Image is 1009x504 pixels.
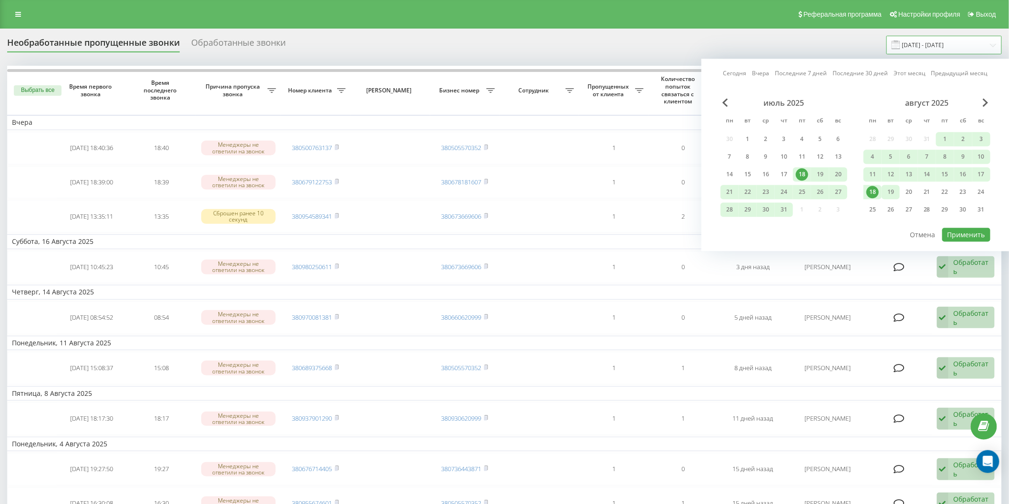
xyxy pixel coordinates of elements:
div: вс 10 авг. 2025 г. [972,150,990,164]
div: 5 [885,151,897,163]
a: 380673669606 [442,262,482,271]
a: Последние 7 дней [775,69,827,78]
td: 8 дней назад [718,352,788,384]
div: июль 2025 [721,98,847,108]
div: 3 [975,133,988,145]
div: 22 [939,186,951,198]
div: сб 12 июля 2025 г. [811,150,829,164]
td: 1 [649,403,718,435]
div: 31 [975,203,988,216]
div: 13 [832,151,844,163]
div: пн 28 июля 2025 г. [721,202,739,217]
div: 10 [975,151,988,163]
abbr: среда [902,114,916,129]
td: 1 [649,352,718,384]
div: чт 28 авг. 2025 г. [918,202,936,217]
div: 17 [975,168,988,181]
span: Next Month [983,98,988,107]
div: пн 21 июля 2025 г. [721,185,739,199]
div: вс 31 авг. 2025 г. [972,202,990,217]
td: 15 дней назад [718,453,788,485]
div: сб 30 авг. 2025 г. [954,202,972,217]
div: 11 [796,151,808,163]
span: Время последнего звонка [134,79,188,101]
td: 1 [579,352,649,384]
div: 8 [741,151,754,163]
div: 14 [921,168,933,181]
abbr: суббота [956,114,970,129]
div: 18 [866,186,879,198]
div: 11 [866,168,879,181]
span: Пропущенных от клиента [584,83,635,98]
div: ср 20 авг. 2025 г. [900,185,918,199]
span: Выход [976,10,996,18]
td: 1 [579,166,649,199]
div: Менеджеры не ответили на звонок [201,310,276,324]
a: Сегодня [723,69,746,78]
a: 380500763137 [292,143,332,152]
a: 380937901290 [292,414,332,423]
div: 3 [778,133,790,145]
div: Обработать [954,460,989,478]
div: вс 17 авг. 2025 г. [972,167,990,181]
td: [DATE] 18:17:30 [57,403,126,435]
a: 380736443871 [442,464,482,473]
div: ср 6 авг. 2025 г. [900,150,918,164]
div: вс 20 июля 2025 г. [829,167,847,181]
span: Количество попыток связаться с клиентом [653,75,705,105]
td: [PERSON_NAME] [788,403,867,435]
div: пн 7 июля 2025 г. [721,150,739,164]
span: Номер клиента [286,87,337,94]
td: [DATE] 13:35:11 [57,200,126,232]
span: Причина пропуска звонка [201,83,267,98]
td: 1 [579,132,649,164]
div: чт 24 июля 2025 г. [775,185,793,199]
div: вс 6 июля 2025 г. [829,132,847,146]
div: чт 14 авг. 2025 г. [918,167,936,181]
span: Previous Month [722,98,728,107]
div: 28 [723,203,736,216]
td: Понедельник, 4 Августа 2025 [7,437,1002,451]
a: 380505570352 [442,363,482,372]
td: 1 [579,251,649,283]
div: 23 [760,186,772,198]
div: пн 11 авг. 2025 г. [864,167,882,181]
div: Сброшен ранее 10 секунд [201,209,276,223]
div: пт 1 авг. 2025 г. [936,132,954,146]
div: 4 [866,151,879,163]
td: Четверг, 14 Августа 2025 [7,285,1002,299]
a: 380678181607 [442,178,482,186]
td: [PERSON_NAME] [788,302,867,334]
div: 16 [957,168,969,181]
td: Понедельник, 11 Августа 2025 [7,336,1002,350]
td: [DATE] 18:39:00 [57,166,126,199]
div: сб 16 авг. 2025 г. [954,167,972,181]
div: 17 [778,168,790,181]
abbr: понедельник [722,114,737,129]
div: 2 [957,133,969,145]
abbr: вторник [884,114,898,129]
button: Применить [942,228,990,242]
div: пт 11 июля 2025 г. [793,150,811,164]
div: 2 [760,133,772,145]
div: вс 3 авг. 2025 г. [972,132,990,146]
div: 4 [796,133,808,145]
div: 8 [939,151,951,163]
div: вс 27 июля 2025 г. [829,185,847,199]
span: Настройки профиля [898,10,960,18]
td: 5 дней назад [718,302,788,334]
span: Сотрудник [504,87,566,94]
div: 27 [903,203,915,216]
a: 380930620999 [442,414,482,423]
div: 29 [741,203,754,216]
div: 25 [796,186,808,198]
div: 30 [760,203,772,216]
div: 1 [741,133,754,145]
td: 0 [649,132,718,164]
div: вт 29 июля 2025 г. [739,202,757,217]
div: 21 [921,186,933,198]
div: 5 [814,133,826,145]
div: вт 1 июля 2025 г. [739,132,757,146]
div: ср 16 июля 2025 г. [757,167,775,181]
abbr: пятница [938,114,952,129]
